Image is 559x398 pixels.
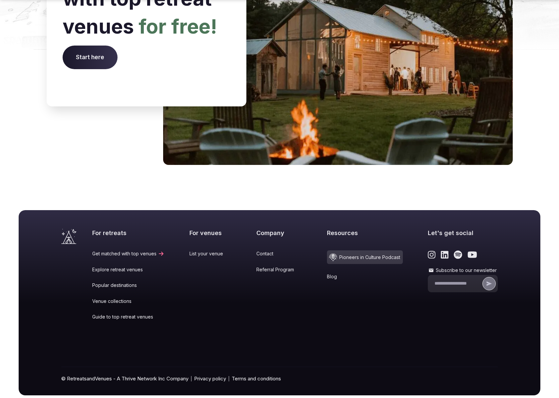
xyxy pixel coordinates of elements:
[63,46,118,69] span: Start here
[139,14,217,38] span: for free!
[92,266,164,273] a: Explore retreat venues
[189,229,231,237] h2: For venues
[61,367,498,395] div: © RetreatsandVenues - A Thrive Network Inc Company
[441,250,448,259] a: Link to the retreats and venues LinkedIn page
[63,54,118,61] a: Start here
[428,229,498,237] h2: Let's get social
[327,250,403,264] a: Pioneers in Culture Podcast
[189,250,231,257] a: List your venue
[327,273,403,280] a: Blog
[92,229,164,237] h2: For retreats
[92,250,164,257] a: Get matched with top venues
[428,267,498,274] label: Subscribe to our newsletter
[256,250,302,257] a: Contact
[61,229,76,244] a: Visit the homepage
[454,250,462,259] a: Link to the retreats and venues Spotify page
[232,375,281,382] a: Terms and conditions
[92,314,164,320] a: Guide to top retreat venues
[256,266,302,273] a: Referral Program
[92,282,164,289] a: Popular destinations
[256,229,302,237] h2: Company
[327,229,403,237] h2: Resources
[194,375,226,382] a: Privacy policy
[428,250,435,259] a: Link to the retreats and venues Instagram page
[467,250,477,259] a: Link to the retreats and venues Youtube page
[92,298,164,305] a: Venue collections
